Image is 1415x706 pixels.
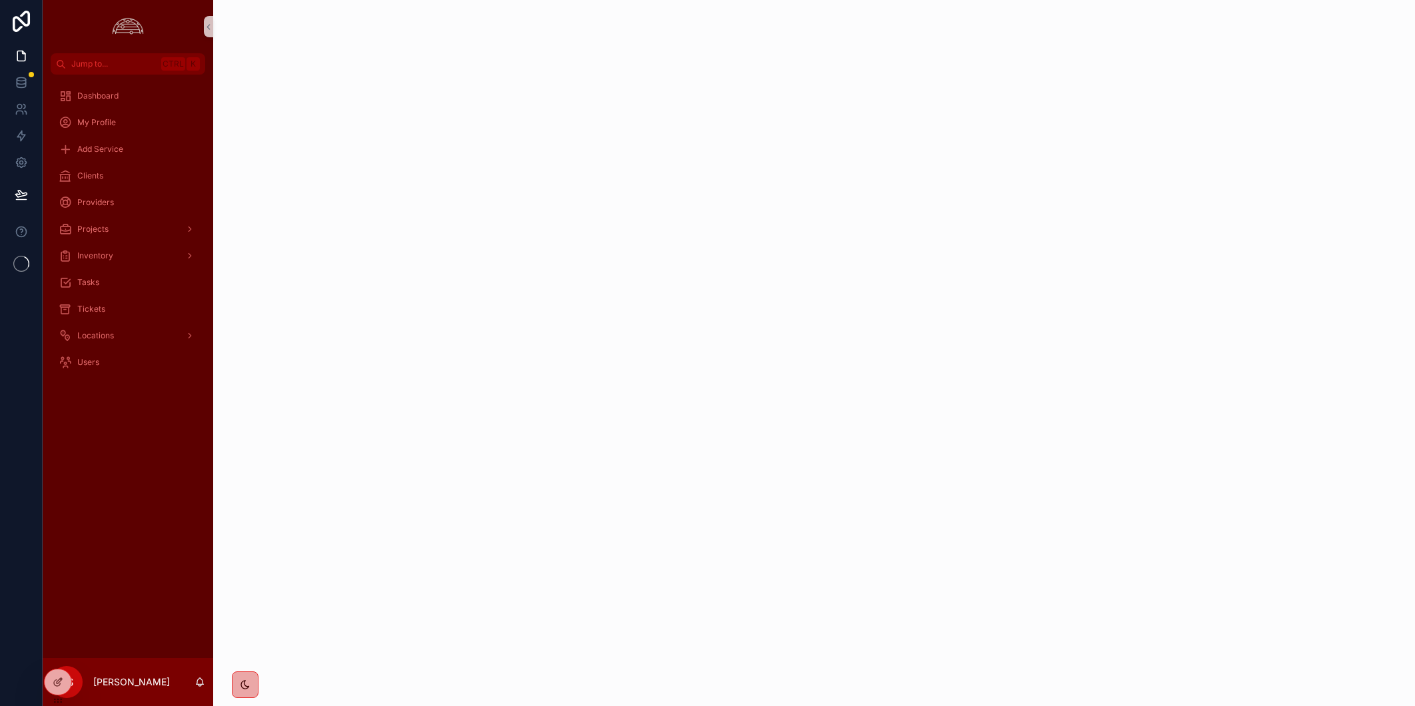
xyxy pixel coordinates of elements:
a: Providers [51,190,205,214]
a: Add Service [51,137,205,161]
a: Projects [51,217,205,241]
span: Inventory [77,250,113,261]
span: Providers [77,197,114,208]
span: Clients [77,171,103,181]
span: Dashboard [77,91,119,101]
p: [PERSON_NAME] [93,675,170,689]
span: My Profile [77,117,116,128]
span: Ctrl [161,57,185,71]
a: Locations [51,324,205,348]
a: Tickets [51,297,205,321]
a: Users [51,350,205,374]
span: Jump to... [71,59,156,69]
span: Add Service [77,144,123,155]
a: My Profile [51,111,205,135]
span: Users [77,357,99,368]
div: scrollable content [43,75,213,392]
a: Tasks [51,270,205,294]
span: Locations [77,330,114,341]
a: Clients [51,164,205,188]
span: Projects [77,224,109,234]
button: Jump to...CtrlK [51,53,205,75]
span: K [188,59,199,69]
a: Dashboard [51,84,205,108]
span: Tasks [77,277,99,288]
img: App logo [109,16,147,37]
a: Inventory [51,244,205,268]
span: Tickets [77,304,105,314]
